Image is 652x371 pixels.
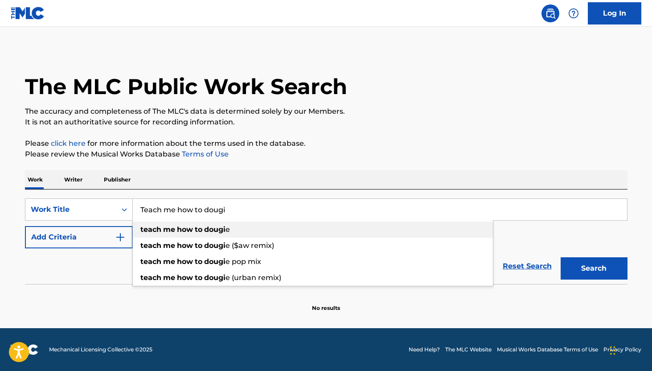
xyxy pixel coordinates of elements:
span: e ($aw remix) [226,241,274,250]
a: Log In [588,2,641,25]
a: Reset Search [498,256,556,276]
p: Please for more information about the terms used in the database. [25,138,627,149]
strong: how [177,225,193,234]
img: MLC Logo [11,7,45,20]
img: logo [11,344,38,355]
strong: dougi [204,225,226,234]
strong: teach [140,225,161,234]
img: 9d2ae6d4665cec9f34b9.svg [115,232,126,243]
img: help [568,8,579,19]
strong: me [163,273,175,282]
p: No results [312,293,340,312]
strong: how [177,257,193,266]
p: The accuracy and completeness of The MLC's data is determined solely by our Members. [25,106,627,117]
p: Writer [62,170,85,189]
iframe: Chat Widget [607,328,652,371]
button: Add Criteria [25,226,133,248]
form: Search Form [25,198,627,284]
img: search [545,8,556,19]
strong: to [195,273,202,282]
strong: to [195,225,202,234]
strong: to [195,241,202,250]
a: Public Search [541,4,559,22]
div: Drag [610,337,615,364]
div: Work Title [31,204,111,215]
p: Publisher [101,170,133,189]
span: e (urban remix) [226,273,281,282]
span: Mechanical Licensing Collective © 2025 [49,346,152,354]
p: Work [25,170,45,189]
h1: The MLC Public Work Search [25,73,347,100]
a: Musical Works Database Terms of Use [497,346,598,354]
strong: dougi [204,273,226,282]
strong: teach [140,257,161,266]
a: Need Help? [409,346,440,354]
strong: to [195,257,202,266]
strong: me [163,225,175,234]
a: The MLC Website [445,346,492,354]
span: e [226,225,230,234]
strong: me [163,257,175,266]
a: Terms of Use [180,150,229,158]
strong: teach [140,241,161,250]
div: Help [565,4,582,22]
p: Please review the Musical Works Database [25,149,627,160]
p: It is not an authoritative source for recording information. [25,117,627,128]
strong: dougi [204,257,226,266]
strong: how [177,273,193,282]
strong: how [177,241,193,250]
a: click here [51,139,86,148]
button: Search [561,257,627,280]
strong: me [163,241,175,250]
strong: teach [140,273,161,282]
strong: dougi [204,241,226,250]
span: e pop mix [226,257,261,266]
a: Privacy Policy [603,346,641,354]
